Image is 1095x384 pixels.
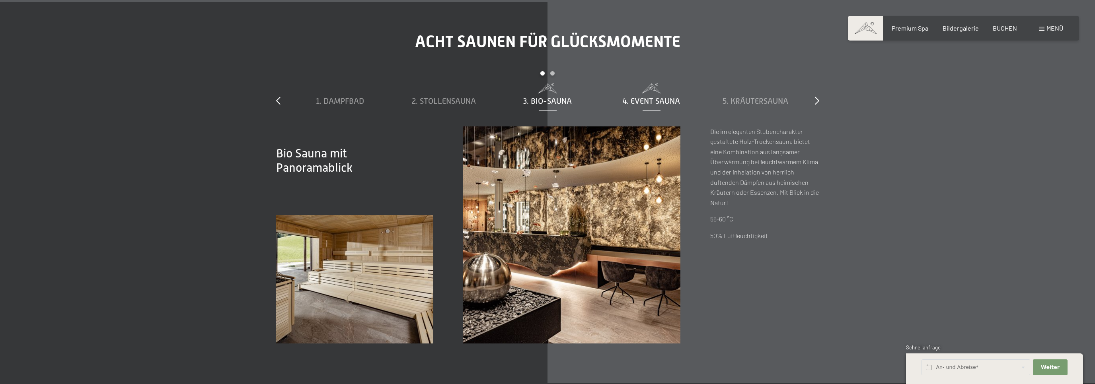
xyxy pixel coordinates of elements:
[710,126,819,208] p: Die im eleganten Stubencharakter gestaltete Holz-Trockensauna bietet eine Kombination aus langsam...
[540,71,545,76] div: Carousel Page 1 (Current Slide)
[316,97,364,105] span: 1. Dampfbad
[276,147,353,175] span: Bio Sauna mit Panoramablick
[288,71,807,83] div: Carousel Pagination
[906,344,941,351] span: Schnellanfrage
[943,24,979,32] a: Bildergalerie
[463,126,680,343] img: Ein Wellness-Urlaub in Südtirol – 7.700 m² Spa, 10 Saunen
[710,231,819,241] p: 50% Luftfeuchtigkeit
[276,215,434,343] img: Wellnesshotels - Sauna - Ruhegebiet - Ahrntal - Luttach
[1041,364,1060,371] span: Weiter
[1033,359,1067,376] button: Weiter
[412,97,476,105] span: 2. Stollensauna
[550,71,555,76] div: Carousel Page 2
[993,24,1017,32] a: BUCHEN
[623,97,680,105] span: 4. Event Sauna
[415,32,680,51] span: Acht Saunen für Glücksmomente
[710,214,819,224] p: 55-60 °C
[1046,24,1063,32] span: Menü
[523,97,572,105] span: 3. Bio-Sauna
[892,24,928,32] a: Premium Spa
[723,97,788,105] span: 5. Kräutersauna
